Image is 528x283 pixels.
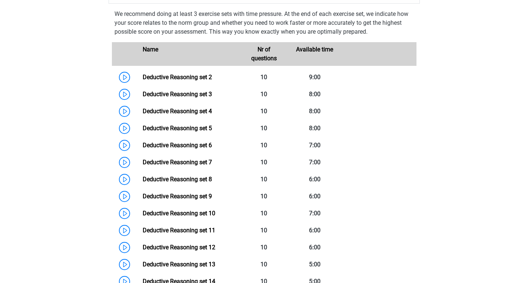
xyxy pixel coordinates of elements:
a: Deductive Reasoning set 9 [143,193,212,200]
a: Deductive Reasoning set 2 [143,74,212,81]
a: Deductive Reasoning set 11 [143,227,215,234]
a: Deductive Reasoning set 13 [143,261,215,268]
a: Deductive Reasoning set 6 [143,142,212,149]
a: Deductive Reasoning set 10 [143,210,215,217]
div: Name [137,45,239,63]
div: Available time [289,45,340,63]
p: We recommend doing at least 3 exercise sets with time pressure. At the end of each exercise set, ... [114,10,414,36]
a: Deductive Reasoning set 7 [143,159,212,166]
a: Deductive Reasoning set 8 [143,176,212,183]
a: Deductive Reasoning set 12 [143,244,215,251]
a: Deductive Reasoning set 5 [143,125,212,132]
a: Deductive Reasoning set 4 [143,108,212,115]
div: Nr of questions [239,45,289,63]
a: Deductive Reasoning set 3 [143,91,212,98]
